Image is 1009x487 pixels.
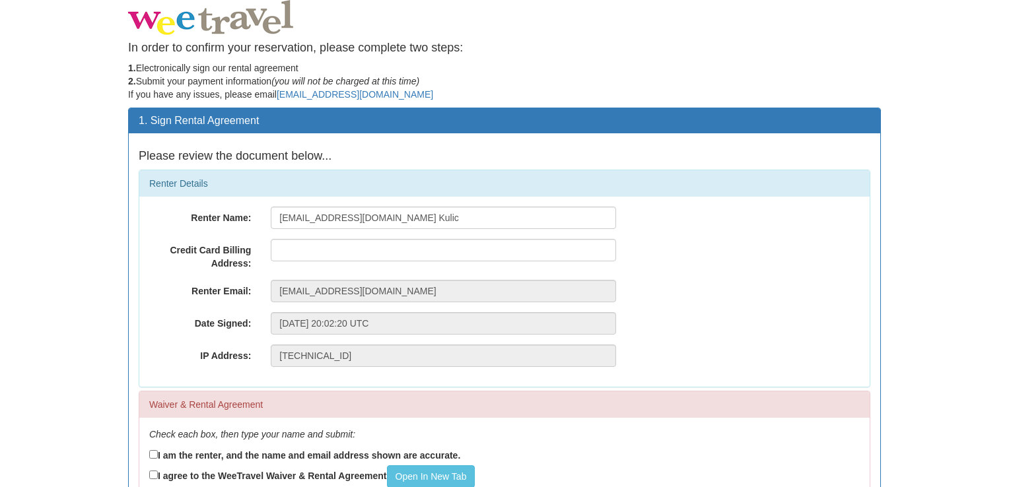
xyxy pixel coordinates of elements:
[139,344,261,362] label: IP Address:
[139,239,261,270] label: Credit Card Billing Address:
[149,429,355,439] em: Check each box, then type your name and submit:
[149,471,158,479] input: I agree to the WeeTravel Waiver & Rental AgreementOpen In New Tab
[139,115,870,127] h3: 1. Sign Rental Agreement
[149,447,460,462] label: I am the renter, and the name and email address shown are accurate.
[128,61,881,101] p: Electronically sign our rental agreement Submit your payment information If you have any issues, ...
[139,170,870,197] div: Renter Details
[139,280,261,298] label: Renter Email:
[128,42,881,55] h4: In order to confirm your reservation, please complete two steps:
[139,207,261,224] label: Renter Name:
[128,76,136,86] strong: 2.
[128,63,136,73] strong: 1.
[139,312,261,330] label: Date Signed:
[277,89,433,100] a: [EMAIL_ADDRESS][DOMAIN_NAME]
[139,391,870,418] div: Waiver & Rental Agreement
[271,76,419,86] em: (you will not be charged at this time)
[149,450,158,459] input: I am the renter, and the name and email address shown are accurate.
[139,150,870,163] h4: Please review the document below...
